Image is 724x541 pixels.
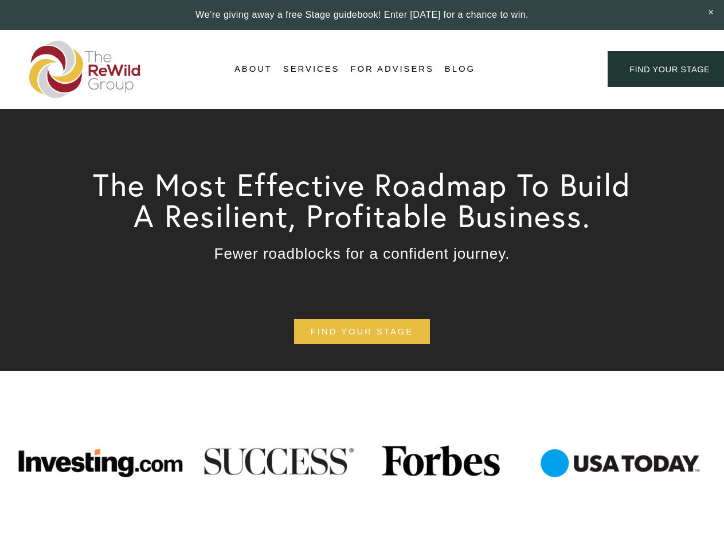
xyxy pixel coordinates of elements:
span: The Most Effective Roadmap To Build A Resilient, Profitable Business. [93,165,641,235]
span: About [234,61,272,77]
a: folder dropdown [283,61,340,78]
span: Services [283,61,340,77]
a: Blog [445,61,475,78]
a: folder dropdown [234,61,272,78]
img: The ReWild Group [29,41,142,98]
a: find your stage [294,319,430,345]
a: For Advisers [350,61,433,78]
span: Fewer roadblocks for a confident journey. [214,245,510,262]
